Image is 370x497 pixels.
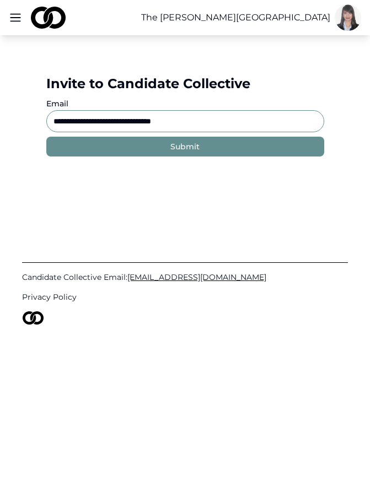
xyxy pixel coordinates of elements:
[46,75,324,93] div: Invite to Candidate Collective
[127,272,266,282] span: [EMAIL_ADDRESS][DOMAIN_NAME]
[22,311,44,325] img: logo
[335,4,361,31] img: 51457996-7adf-4995-be40-a9f8ac946256-Picture1-profile_picture.jpg
[22,272,348,283] a: Candidate Collective Email:[EMAIL_ADDRESS][DOMAIN_NAME]
[170,141,200,152] div: Submit
[46,99,68,109] label: Email
[31,7,66,29] img: logo
[22,291,348,302] a: Privacy Policy
[46,137,324,156] button: Submit
[141,11,330,24] button: The [PERSON_NAME][GEOGRAPHIC_DATA]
